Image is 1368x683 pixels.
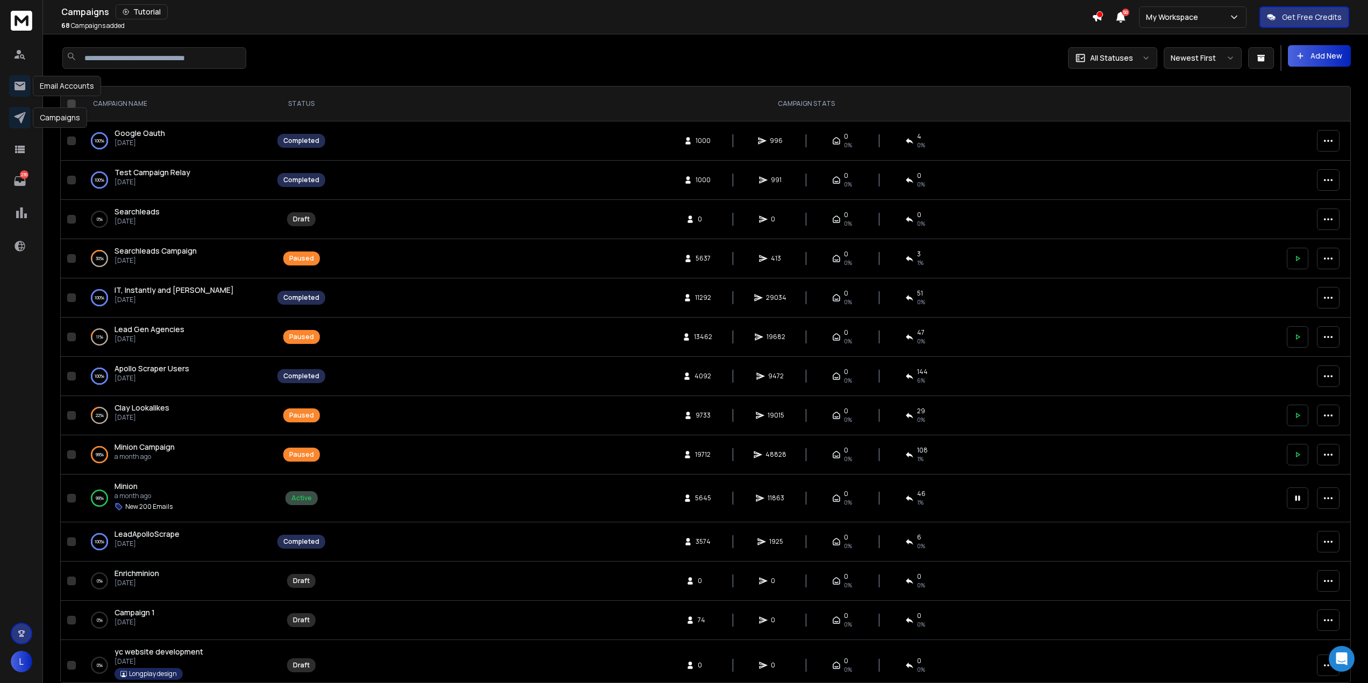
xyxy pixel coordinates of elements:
[917,612,921,620] span: 0
[114,402,169,413] span: Clay Lookalikes
[61,21,70,30] span: 68
[20,170,28,179] p: 236
[767,333,785,341] span: 19682
[844,328,848,337] span: 0
[80,522,271,562] td: 100%LeadApolloScrape[DATE]
[844,337,852,346] span: 0%
[844,665,852,674] span: 0%
[114,657,203,666] p: [DATE]
[61,4,1092,19] div: Campaigns
[114,646,203,657] a: yc website development
[114,529,180,540] a: LeadApolloScrape
[291,494,312,502] div: Active
[11,651,32,672] button: L
[917,289,923,298] span: 51
[114,529,180,539] span: LeadApolloScrape
[283,176,319,184] div: Completed
[114,217,160,226] p: [DATE]
[114,139,165,147] p: [DATE]
[1122,9,1129,16] span: 50
[696,136,711,145] span: 1000
[80,435,271,474] td: 99%Minion Campaigna month ago
[844,581,852,589] span: 0%
[844,180,852,189] span: 0%
[917,446,928,455] span: 108
[80,601,271,640] td: 0%Campaign 1[DATE]
[765,450,786,459] span: 48828
[114,296,234,304] p: [DATE]
[844,407,848,415] span: 0
[80,121,271,161] td: 100%Google Oauth[DATE]
[80,161,271,200] td: 100%Test Campaign Relay[DATE]
[114,206,160,217] a: Searchleads
[844,211,848,219] span: 0
[917,141,925,149] span: 0 %
[771,616,782,624] span: 0
[114,442,175,452] span: Minion Campaign
[114,568,159,578] span: Enrichminion
[696,537,711,546] span: 3574
[80,474,271,522] td: 99%Miniona month agoNew 200 Emails
[917,219,925,228] span: 0%
[770,136,783,145] span: 996
[114,285,234,295] span: IT, Instantly and [PERSON_NAME]
[114,128,165,138] span: Google Oauth
[917,298,925,306] span: 0 %
[283,136,319,145] div: Completed
[696,254,711,263] span: 5637
[696,176,711,184] span: 1000
[114,492,173,500] p: a month ago
[114,540,180,548] p: [DATE]
[114,246,197,256] span: Searchleads Campaign
[114,452,175,461] p: a month ago
[96,253,104,264] p: 30 %
[698,616,708,624] span: 74
[114,178,190,186] p: [DATE]
[694,333,712,341] span: 13462
[917,455,923,463] span: 1 %
[1329,646,1355,672] div: Open Intercom Messenger
[844,298,852,306] span: 0%
[97,615,103,626] p: 0 %
[114,167,190,178] a: Test Campaign Relay
[95,536,104,547] p: 100 %
[771,176,782,184] span: 991
[844,490,848,498] span: 0
[96,449,104,460] p: 99 %
[844,498,852,507] span: 0%
[1259,6,1349,28] button: Get Free Credits
[114,374,189,383] p: [DATE]
[917,376,925,385] span: 6 %
[114,324,184,335] a: Lead Gen Agencies
[95,292,104,303] p: 100 %
[844,376,852,385] span: 0%
[917,490,926,498] span: 46
[844,368,848,376] span: 0
[114,568,159,579] a: Enrichminion
[283,537,319,546] div: Completed
[114,167,190,177] span: Test Campaign Relay
[917,415,925,424] span: 0 %
[289,333,314,341] div: Paused
[695,450,711,459] span: 19712
[917,258,923,267] span: 1 %
[114,607,155,618] a: Campaign 1
[114,324,184,334] span: Lead Gen Agencies
[114,481,138,491] span: Minion
[289,411,314,420] div: Paused
[80,278,271,318] td: 100%IT, Instantly and [PERSON_NAME][DATE]
[917,368,928,376] span: 144
[768,494,784,502] span: 11863
[844,289,848,298] span: 0
[917,657,921,665] span: 0
[768,411,784,420] span: 19015
[771,661,782,670] span: 0
[114,363,189,374] a: Apollo Scraper Users
[1282,12,1342,23] p: Get Free Credits
[696,411,711,420] span: 9733
[917,132,921,141] span: 4
[698,577,708,585] span: 0
[97,576,103,586] p: 0 %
